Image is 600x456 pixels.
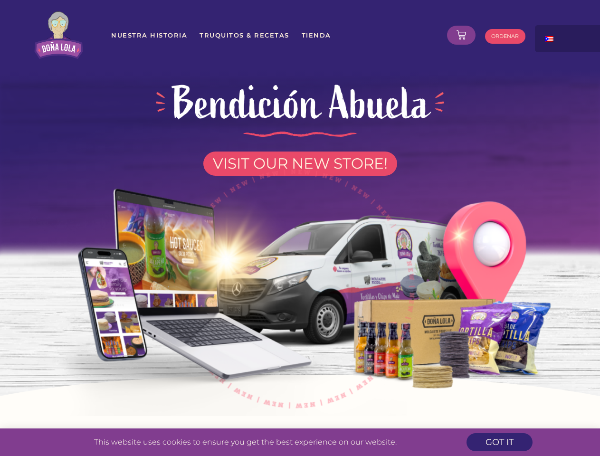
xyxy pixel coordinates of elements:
img: divider [243,132,357,137]
a: ORDENAR [485,29,525,44]
span: ORDENAR [491,34,519,39]
a: Truquitos & Recetas [199,27,290,44]
a: Nuestra Historia [111,27,188,44]
img: Spanish [545,36,553,42]
span: got it [486,438,514,446]
p: This website uses cookies to ensure you get the best experience on our website. [34,438,457,446]
a: Tienda [301,27,332,44]
a: got it [467,433,533,451]
nav: Menu [111,27,440,44]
